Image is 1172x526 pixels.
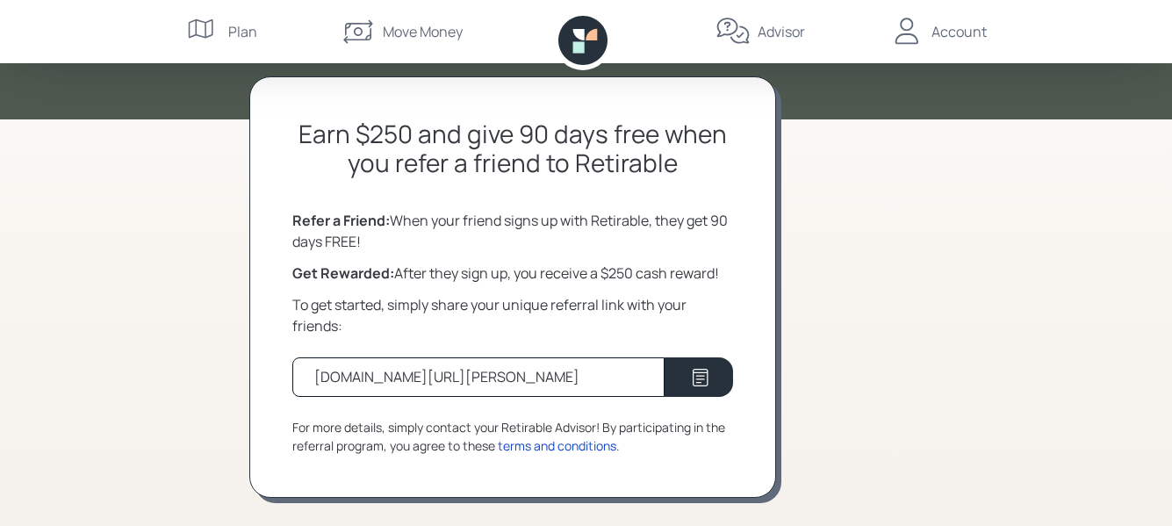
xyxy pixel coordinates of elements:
h2: Earn $250 and give 90 days free when you refer a friend to Retirable [292,119,733,178]
div: For more details, simply contact your Retirable Advisor! By participating in the referral program... [292,418,733,455]
div: Advisor [758,21,805,42]
b: Get Rewarded: [292,263,394,283]
b: Refer a Friend: [292,211,390,230]
div: [DOMAIN_NAME][URL][PERSON_NAME] [314,366,579,387]
div: After they sign up, you receive a $250 cash reward! [292,263,733,284]
div: Plan [228,21,257,42]
div: When your friend signs up with Retirable, they get 90 days FREE! [292,210,733,252]
div: Account [931,21,987,42]
div: terms and conditions [498,436,616,455]
div: To get started, simply share your unique referral link with your friends: [292,294,733,336]
div: Move Money [383,21,463,42]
